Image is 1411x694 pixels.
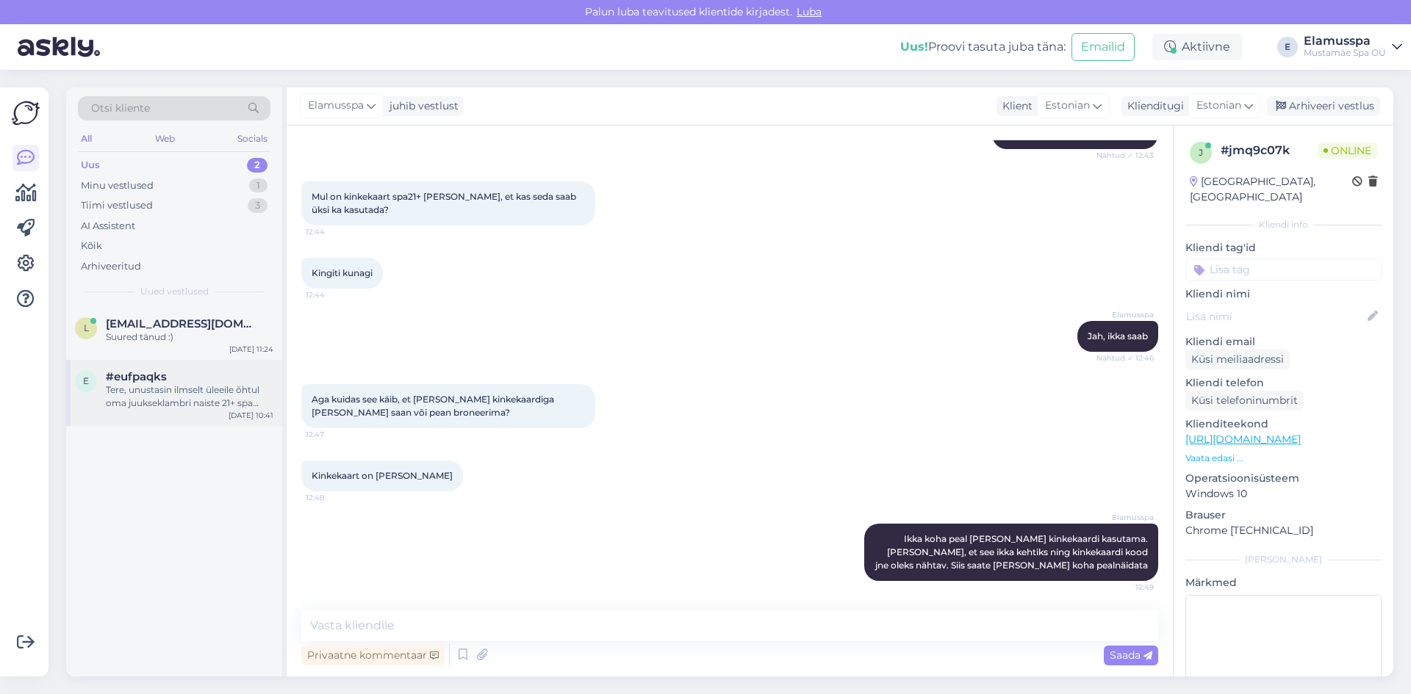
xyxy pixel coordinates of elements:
div: Tere, unustasin ilmselt üleeile õhtul oma juukseklambri naiste 21+ spa garderoobi, (läbipaistev k... [106,383,273,410]
span: Otsi kliente [91,101,150,116]
span: Saada [1110,648,1152,662]
span: Aga kuidas see käib, et [PERSON_NAME] kinkekaardiga [PERSON_NAME] saan või pean broneerima? [312,394,556,418]
p: Vaata edasi ... [1185,452,1382,465]
div: Suured tänud :) [106,330,273,344]
div: Aktiivne [1152,34,1242,60]
div: Uus [81,158,100,173]
div: AI Assistent [81,219,135,234]
div: Kliendi info [1185,218,1382,231]
input: Lisa nimi [1186,308,1365,325]
div: Proovi tasuta juba täna: [900,38,1066,56]
div: [DATE] 10:41 [229,410,273,421]
div: Socials [234,129,270,148]
span: Kinkekaart on [PERSON_NAME] [312,470,453,481]
span: 12:48 [306,492,361,503]
div: [PERSON_NAME] [1185,553,1382,566]
span: l [84,322,89,333]
div: Minu vestlused [81,178,154,193]
input: Lisa tag [1185,259,1382,281]
div: Arhiveeri vestlus [1267,96,1380,116]
div: Klient [997,98,1033,114]
span: Estonian [1196,98,1241,114]
div: Mustamäe Spa OÜ [1304,47,1386,59]
span: Elamusspa [1099,512,1154,523]
div: Elamusspa [1304,35,1386,47]
div: Küsi meiliaadressi [1185,350,1290,369]
span: Jah, ikka saab [1088,330,1148,341]
span: Kingiti kunagi [312,267,373,278]
p: Brauser [1185,507,1382,523]
div: Tiimi vestlused [81,198,153,213]
span: leht.riina@gmail.com [106,317,259,330]
div: # jmq9c07k [1221,142,1318,159]
div: [GEOGRAPHIC_DATA], [GEOGRAPHIC_DATA] [1190,174,1352,205]
span: 12:44 [306,226,361,237]
p: Operatsioonisüsteem [1185,471,1382,486]
div: Kõik [81,239,102,253]
p: Märkmed [1185,575,1382,590]
img: Askly Logo [12,99,40,127]
p: Kliendi tag'id [1185,240,1382,256]
span: Ikka koha peal [PERSON_NAME] kinkekaardi kasutama. [PERSON_NAME], et see ikka kehtiks ning kinkek... [875,533,1150,571]
div: Arhiveeritud [81,259,141,274]
div: 1 [249,178,268,193]
span: Nähtud ✓ 12:46 [1096,353,1154,364]
p: Kliendi nimi [1185,286,1382,302]
p: Windows 10 [1185,486,1382,502]
button: Emailid [1071,33,1135,61]
p: Kliendi email [1185,334,1382,350]
span: Luba [792,5,826,18]
div: Privaatne kommentaar [301,646,445,665]
div: Web [152,129,178,148]
span: e [83,375,89,386]
span: Online [1318,142,1377,159]
p: Klienditeekond [1185,416,1382,432]
p: Kliendi telefon [1185,375,1382,391]
div: 3 [248,198,268,213]
span: Estonian [1045,98,1090,114]
div: juhib vestlust [384,98,459,114]
span: #eufpaqks [106,370,167,383]
span: j [1199,147,1203,158]
a: [URL][DOMAIN_NAME] [1185,433,1301,446]
a: ElamusspaMustamäe Spa OÜ [1304,35,1402,59]
span: 12:47 [306,429,361,440]
div: E [1277,37,1298,57]
span: Elamusspa [1099,309,1154,320]
div: All [78,129,95,148]
p: Chrome [TECHNICAL_ID] [1185,523,1382,538]
div: Klienditugi [1121,98,1184,114]
span: Nähtud ✓ 12:43 [1096,150,1154,161]
div: Küsi telefoninumbrit [1185,391,1304,411]
span: Elamusspa [308,98,364,114]
span: Mul on kinkekaart spa21+ [PERSON_NAME], et kas seda saab üksi ka kasutada? [312,191,578,215]
b: Uus! [900,40,928,54]
div: 2 [247,158,268,173]
div: [DATE] 11:24 [229,344,273,355]
span: 12:44 [306,289,361,300]
span: 12:49 [1099,582,1154,593]
span: Uued vestlused [140,285,209,298]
